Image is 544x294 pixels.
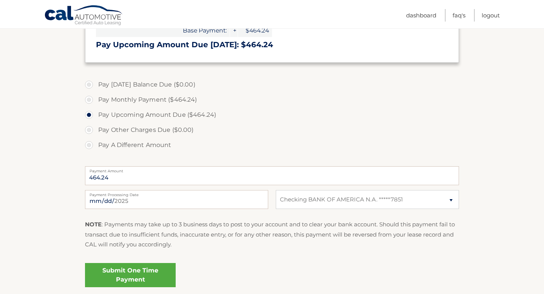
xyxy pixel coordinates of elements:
input: Payment Amount [85,166,459,185]
strong: NOTE [85,221,102,228]
label: Payment Processing Date [85,190,268,196]
h3: Pay Upcoming Amount Due [DATE]: $464.24 [96,40,448,50]
label: Pay [DATE] Balance Due ($0.00) [85,77,459,92]
label: Pay A Different Amount [85,138,459,153]
a: FAQ's [453,9,465,22]
span: $464.24 [238,24,272,37]
span: + [230,24,238,37]
span: Base Payment: [96,24,230,37]
label: Pay Other Charges Due ($0.00) [85,122,459,138]
a: Submit One Time Payment [85,263,176,287]
p: : Payments may take up to 3 business days to post to your account and to clear your bank account.... [85,220,459,249]
a: Cal Automotive [44,5,124,27]
a: Dashboard [406,9,436,22]
label: Payment Amount [85,166,459,172]
label: Pay Monthly Payment ($464.24) [85,92,459,107]
a: Logout [482,9,500,22]
input: Payment Date [85,190,268,209]
label: Pay Upcoming Amount Due ($464.24) [85,107,459,122]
